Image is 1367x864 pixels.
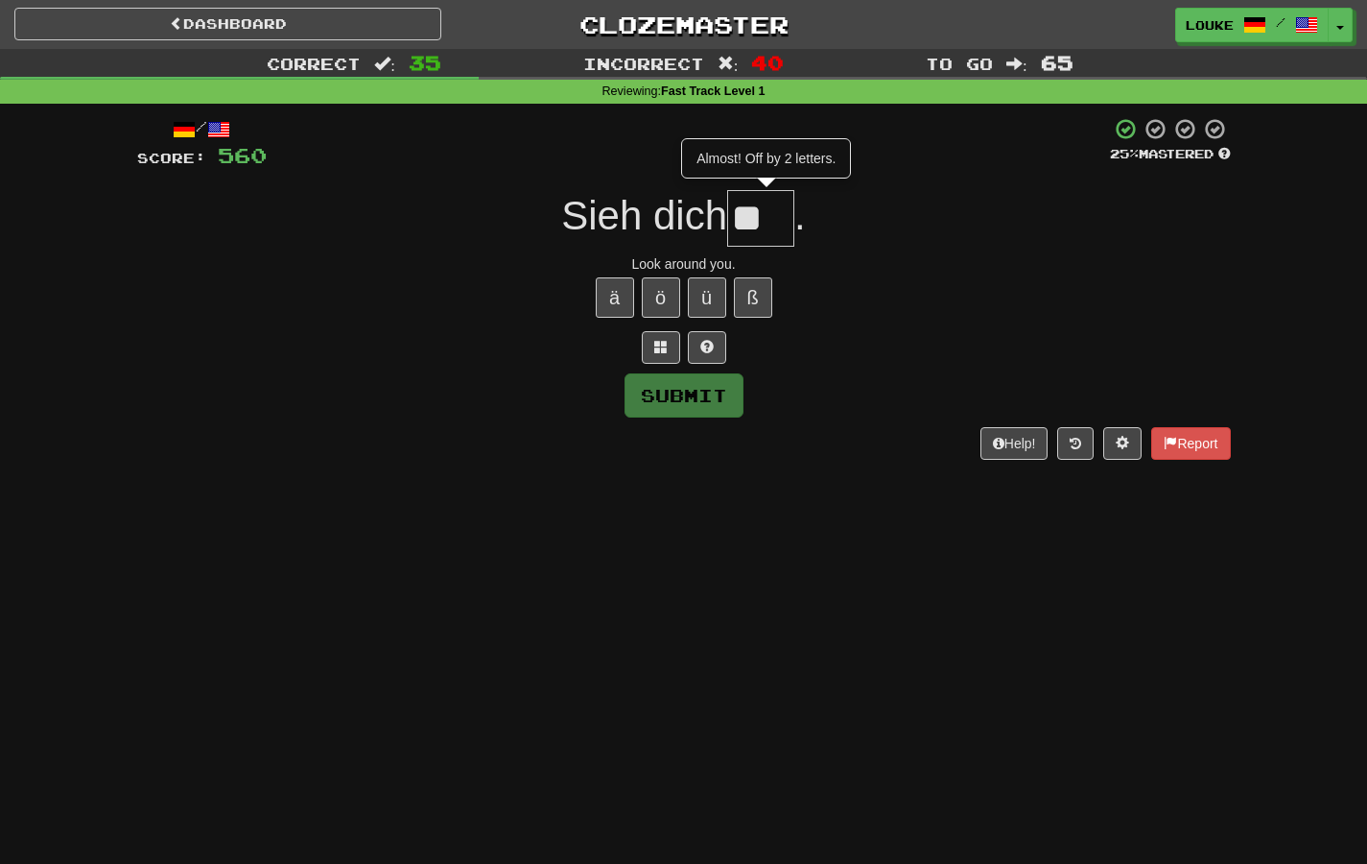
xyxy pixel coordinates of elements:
[1175,8,1329,42] a: Louke /
[926,54,993,73] span: To go
[661,84,766,98] strong: Fast Track Level 1
[583,54,704,73] span: Incorrect
[1151,427,1230,460] button: Report
[1041,51,1073,74] span: 65
[794,193,806,238] span: .
[409,51,441,74] span: 35
[688,331,726,364] button: Single letter hint - you only get 1 per sentence and score half the points! alt+h
[1110,146,1231,163] div: Mastered
[267,54,361,73] span: Correct
[625,373,743,418] button: Submit
[688,277,726,318] button: ü
[1276,15,1285,29] span: /
[137,254,1231,274] div: Look around you.
[1110,146,1139,161] span: 25 %
[1057,427,1094,460] button: Round history (alt+y)
[14,8,441,40] a: Dashboard
[137,150,206,166] span: Score:
[980,427,1049,460] button: Help!
[696,151,836,166] span: Almost! Off by 2 letters.
[734,277,772,318] button: ß
[718,56,739,72] span: :
[137,117,267,141] div: /
[1006,56,1027,72] span: :
[751,51,784,74] span: 40
[1186,16,1234,34] span: Louke
[374,56,395,72] span: :
[470,8,897,41] a: Clozemaster
[642,277,680,318] button: ö
[561,193,727,238] span: Sieh dich
[218,143,267,167] span: 560
[596,277,634,318] button: ä
[642,331,680,364] button: Switch sentence to multiple choice alt+p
